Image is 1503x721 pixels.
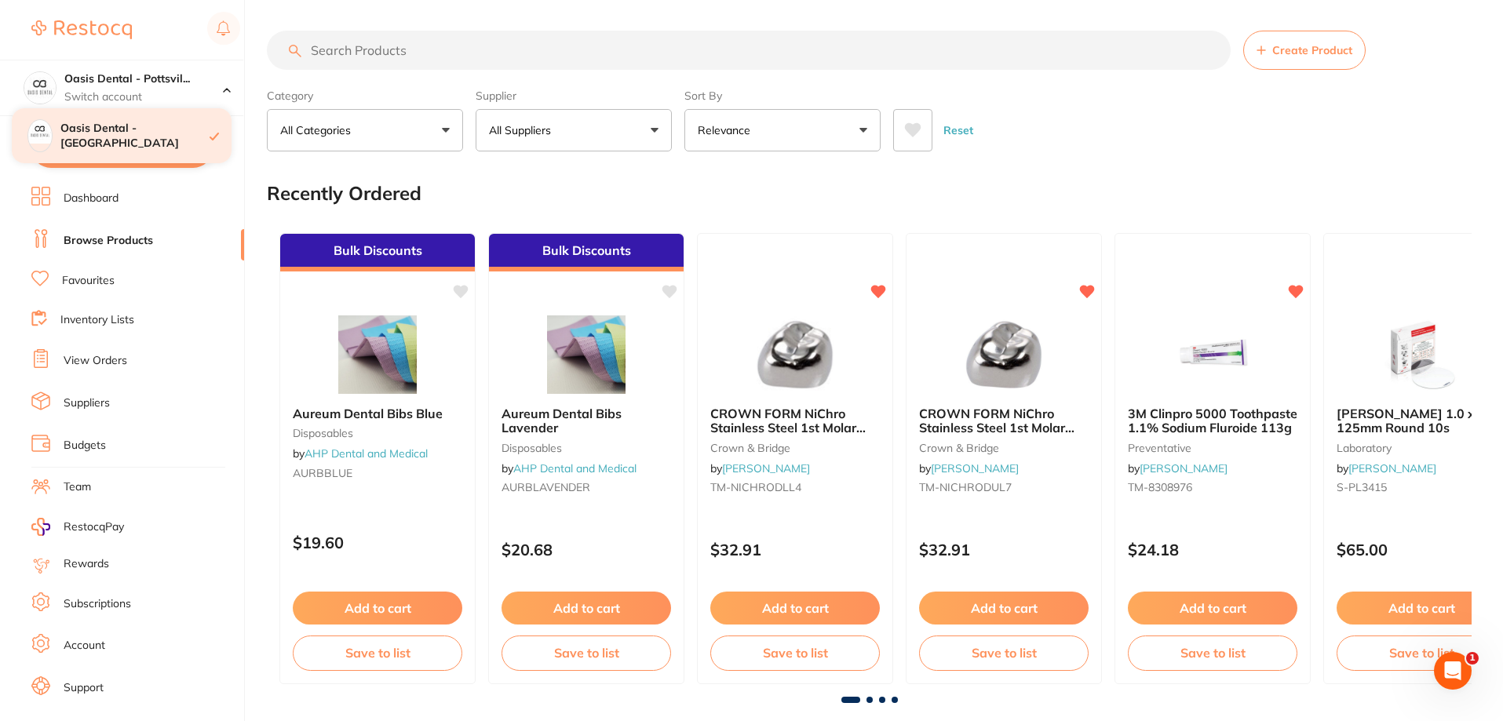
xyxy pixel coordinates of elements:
[64,395,110,411] a: Suppliers
[502,541,671,559] p: $20.68
[293,635,462,670] button: Save to list
[919,406,1089,435] b: CROWN FORM NiChro Stainless Steel 1st Molar DUL7 Pk of 2
[476,89,672,103] label: Supplier
[64,596,131,612] a: Subscriptions
[24,72,56,104] img: Oasis Dental - Pottsville
[64,556,109,572] a: Rewards
[293,446,428,461] span: by
[31,12,132,48] a: Restocq Logo
[1128,541,1297,559] p: $24.18
[502,406,671,435] b: Aureum Dental Bibs Lavender
[280,234,475,271] div: Bulk Discounts
[280,122,357,138] p: All Categories
[710,592,880,625] button: Add to cart
[305,446,428,461] a: AHP Dental and Medical
[64,71,223,87] h4: Oasis Dental - Pottsville
[1272,44,1352,56] span: Create Product
[1466,652,1479,665] span: 1
[931,461,1019,475] a: [PERSON_NAME]
[722,461,810,475] a: [PERSON_NAME]
[1348,461,1436,475] a: [PERSON_NAME]
[535,315,637,394] img: Aureum Dental Bibs Lavender
[502,442,671,454] small: disposables
[710,442,880,454] small: crown & bridge
[502,592,671,625] button: Add to cart
[293,592,462,625] button: Add to cart
[919,592,1089,625] button: Add to cart
[293,406,462,421] b: Aureum Dental Bibs Blue
[710,461,810,475] span: by
[710,481,880,493] small: TM-NICHRODLL4
[502,481,671,493] small: AURBLAVENDER
[698,122,757,138] p: Relevance
[60,312,134,328] a: Inventory Lists
[1128,442,1297,454] small: preventative
[64,89,223,105] p: Switch account
[1128,406,1297,435] b: 3M Clinpro 5000 Toothpaste 1.1% Sodium Fluroide 113g
[1128,461,1228,475] span: by
[710,635,880,670] button: Save to list
[293,467,462,479] small: AURBBLUE
[293,533,462,552] p: $19.60
[28,120,52,144] img: Oasis Dental - Pottsville
[710,406,880,435] b: CROWN FORM NiChro Stainless Steel 1st Molar DLL4 Pk of 2
[31,518,50,536] img: RestocqPay
[919,461,1019,475] span: by
[64,638,105,654] a: Account
[502,461,637,475] span: by
[267,31,1231,70] input: Search Products
[489,122,557,138] p: All Suppliers
[64,479,91,495] a: Team
[64,680,104,696] a: Support
[502,635,671,670] button: Save to list
[64,233,153,249] a: Browse Products
[31,518,124,536] a: RestocqPay
[1370,315,1472,394] img: SCHEU DURAN 1.0 x 125mm Round 10s
[684,89,881,103] label: Sort By
[31,20,132,39] img: Restocq Logo
[64,191,119,206] a: Dashboard
[64,353,127,369] a: View Orders
[710,541,880,559] p: $32.91
[744,315,846,394] img: CROWN FORM NiChro Stainless Steel 1st Molar DLL4 Pk of 2
[1128,481,1297,493] small: TM-8308976
[267,109,463,151] button: All Categories
[919,635,1089,670] button: Save to list
[1140,461,1228,475] a: [PERSON_NAME]
[62,273,115,289] a: Favourites
[293,427,462,439] small: disposables
[1434,652,1472,690] iframe: Intercom live chat
[64,438,106,453] a: Budgets
[1128,635,1297,670] button: Save to list
[489,234,684,271] div: Bulk Discounts
[1243,31,1366,70] button: Create Product
[1162,315,1264,394] img: 3M Clinpro 5000 Toothpaste 1.1% Sodium Fluroide 113g
[684,109,881,151] button: Relevance
[327,315,429,394] img: Aureum Dental Bibs Blue
[939,109,978,151] button: Reset
[1337,461,1436,475] span: by
[919,481,1089,493] small: TM-NICHRODUL7
[919,442,1089,454] small: crown & bridge
[64,519,124,535] span: RestocqPay
[919,541,1089,559] p: $32.91
[1128,592,1297,625] button: Add to cart
[267,89,463,103] label: Category
[267,183,421,205] h2: Recently Ordered
[476,109,672,151] button: All Suppliers
[513,461,637,475] a: AHP Dental and Medical
[953,315,1055,394] img: CROWN FORM NiChro Stainless Steel 1st Molar DUL7 Pk of 2
[60,121,210,151] h4: Oasis Dental - [GEOGRAPHIC_DATA]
